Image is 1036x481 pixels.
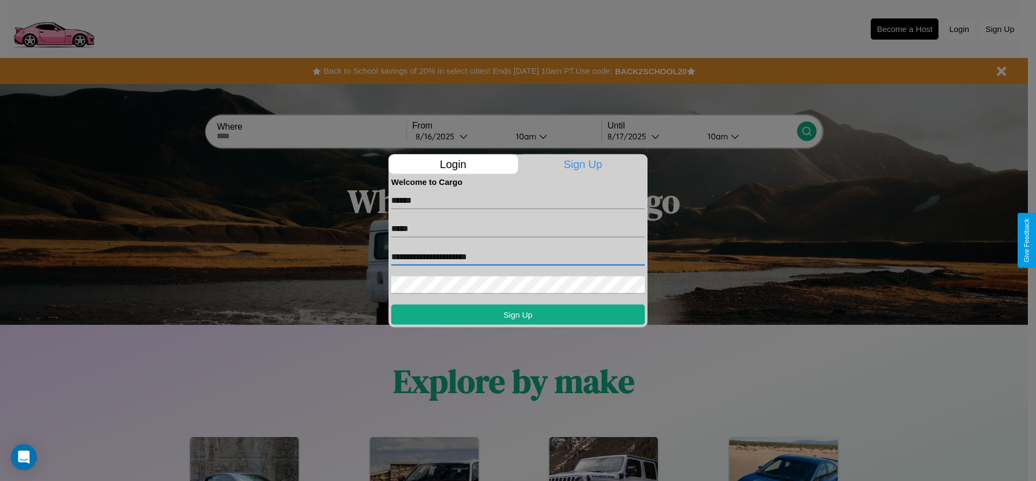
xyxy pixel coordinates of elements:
p: Login [388,154,518,174]
h4: Welcome to Cargo [391,177,645,186]
button: Sign Up [391,304,645,324]
p: Sign Up [519,154,648,174]
div: Give Feedback [1023,219,1031,262]
div: Open Intercom Messenger [11,444,37,470]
